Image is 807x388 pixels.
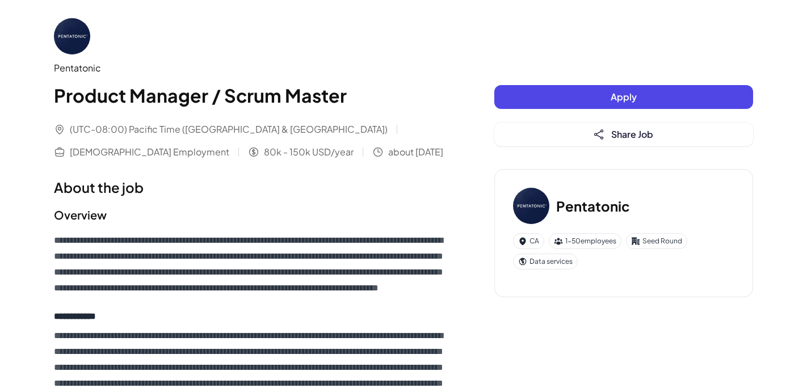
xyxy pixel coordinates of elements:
button: Apply [494,85,753,109]
h2: Overview [54,206,449,223]
div: Pentatonic [54,61,449,75]
span: Share Job [611,128,653,140]
div: 1-50 employees [549,233,621,249]
div: Data services [513,254,578,269]
span: about [DATE] [388,145,443,159]
span: 80k - 150k USD/year [264,145,354,159]
h3: Pentatonic [556,196,630,216]
span: [DEMOGRAPHIC_DATA] Employment [70,145,229,159]
span: Apply [611,91,637,103]
button: Share Job [494,123,753,146]
h1: About the job [54,177,449,197]
img: Pe [513,188,549,224]
h1: Product Manager / Scrum Master [54,82,449,109]
div: Seed Round [626,233,687,249]
div: CA [513,233,544,249]
img: Pe [54,18,90,54]
span: (UTC-08:00) Pacific Time ([GEOGRAPHIC_DATA] & [GEOGRAPHIC_DATA]) [70,123,388,136]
